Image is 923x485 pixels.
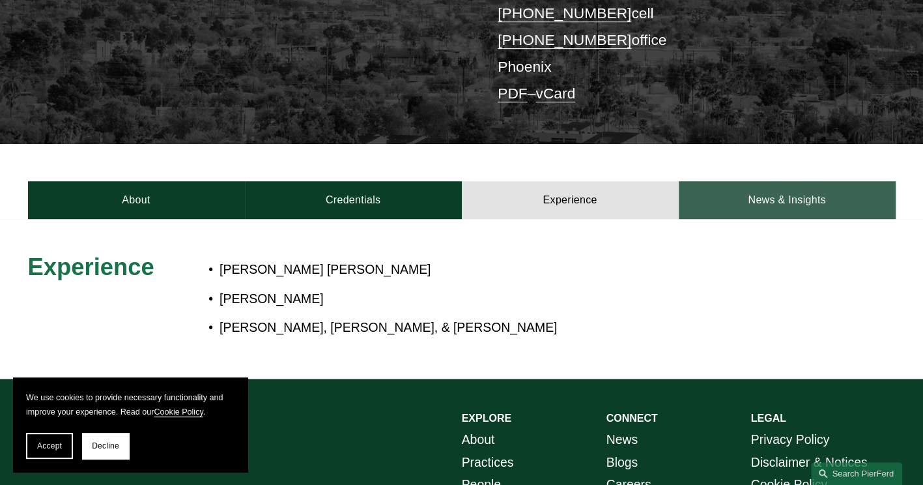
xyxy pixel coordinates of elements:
[37,441,62,450] span: Accept
[26,433,73,459] button: Accept
[751,413,786,424] strong: LEGAL
[606,451,638,474] a: Blogs
[154,407,203,417] a: Cookie Policy
[535,85,575,102] a: vCard
[606,428,638,451] a: News
[679,181,896,218] a: News & Insights
[498,85,528,102] a: PDF
[220,287,787,310] p: [PERSON_NAME]
[13,377,248,472] section: Cookie banner
[245,181,462,218] a: Credentials
[498,31,631,48] a: [PHONE_NUMBER]
[811,462,902,485] a: Search this site
[462,451,514,474] a: Practices
[462,181,679,218] a: Experience
[28,254,154,280] span: Experience
[82,433,129,459] button: Decline
[462,413,511,424] strong: EXPLORE
[751,451,868,474] a: Disclaimer & Notices
[26,390,234,420] p: We use cookies to provide necessary functionality and improve your experience. Read our .
[92,441,119,450] span: Decline
[220,316,787,339] p: [PERSON_NAME], [PERSON_NAME], & [PERSON_NAME]
[220,258,787,281] p: [PERSON_NAME] [PERSON_NAME]
[606,413,658,424] strong: CONNECT
[498,5,631,22] a: [PHONE_NUMBER]
[462,428,495,451] a: About
[28,181,245,218] a: About
[751,428,830,451] a: Privacy Policy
